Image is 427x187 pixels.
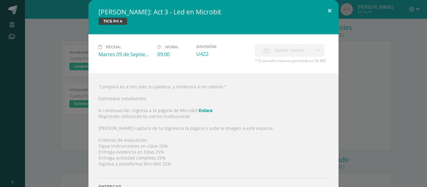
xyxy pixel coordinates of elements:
[199,107,213,113] a: Enlace
[106,45,121,49] span: Fecha:
[196,44,250,49] label: División:
[157,51,191,58] div: 09:00
[98,7,329,16] h2: [PERSON_NAME]: Act 3 - Led en Microbit
[255,58,329,63] span: * El tamaño máximo permitido es 50 MB
[98,17,127,25] span: TICS Pri 4
[98,51,152,58] div: Martes 09 de Septiembre
[275,45,304,56] span: Subir tarea
[165,45,178,49] span: Hora:
[196,51,250,57] div: U4Z2
[312,44,324,57] a: La fecha de entrega ha expirado
[255,44,312,57] label: La fecha de entrega ha expirado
